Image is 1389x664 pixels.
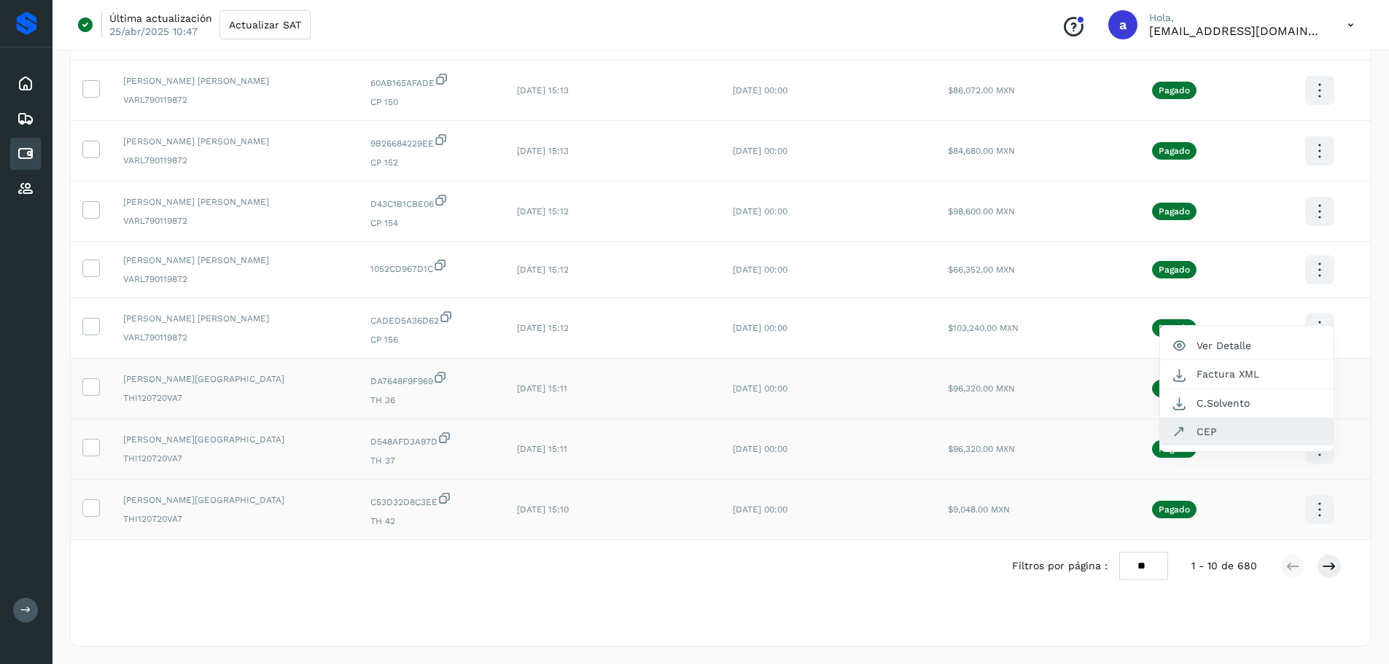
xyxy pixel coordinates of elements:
button: CEP [1160,418,1334,445]
div: Embarques [10,103,41,135]
div: Proveedores [10,173,41,205]
button: Ver Detalle [1160,332,1334,360]
div: Cuentas por pagar [10,138,41,170]
button: Factura XML [1160,360,1334,388]
button: C.Solvento [1160,389,1334,418]
div: Inicio [10,68,41,100]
